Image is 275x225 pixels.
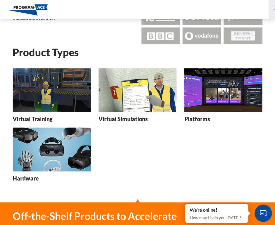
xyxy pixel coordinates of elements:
img: Logo - BBC [141,27,180,44]
a: Virtual Simulations [99,68,177,128]
a: Virtual Training [13,68,91,128]
a: Platforms [184,68,262,128]
h2: Product Types [13,47,262,58]
h3: Platforms [184,115,210,123]
img: Logo - Vodafone [182,27,221,44]
img: Hardware [13,127,91,171]
div: We're online! [190,207,243,213]
img: Virtual Simulations [99,68,177,112]
h3: Virtual Training [13,115,52,123]
p: How may I help you [DATE]? [190,214,243,222]
img: Logo - Seven Trent [224,27,262,44]
span: Chat Widget [254,204,272,222]
h3: Hardware [13,175,39,182]
img: Program-Ace [8,4,48,15]
h3: Virtual Simulations [99,115,148,123]
img: Virtual Training [13,68,91,112]
img: Platforms [184,68,262,112]
a: Hardware [13,127,91,187]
